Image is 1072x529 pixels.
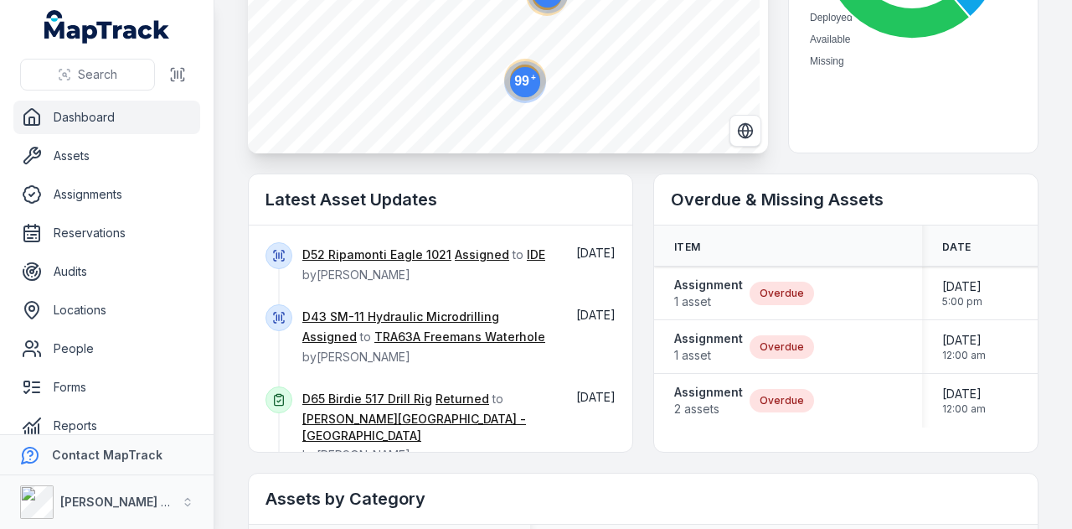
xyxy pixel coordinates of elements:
[942,241,971,254] span: Date
[942,386,986,402] span: [DATE]
[13,293,200,327] a: Locations
[302,309,499,325] a: D43 SM-11 Hydraulic Microdrilling
[674,277,743,310] a: Assignment1 asset
[810,55,844,67] span: Missing
[674,241,700,254] span: Item
[265,487,1021,511] h2: Assets by Category
[302,329,357,345] a: Assigned
[302,391,432,407] a: D65 Birdie 517 Drill Rig
[13,332,200,366] a: People
[942,278,982,309] time: 27/06/2025, 5:00:00 pm
[674,293,743,310] span: 1 asset
[576,390,616,404] span: [DATE]
[810,34,850,45] span: Available
[20,59,155,91] button: Search
[13,101,200,134] a: Dashboard
[674,384,743,401] strong: Assignment
[576,308,616,322] time: 28/08/2025, 7:25:06 am
[942,295,982,309] span: 5:00 pm
[455,246,509,263] a: Assigned
[942,278,982,295] span: [DATE]
[942,349,986,362] span: 12:00 am
[942,386,986,416] time: 25/08/2025, 12:00:00 am
[942,332,986,349] span: [DATE]
[13,139,200,173] a: Assets
[13,216,200,250] a: Reservations
[531,73,536,82] tspan: +
[302,309,545,364] span: to by [PERSON_NAME]
[674,347,743,364] span: 1 asset
[435,391,489,407] a: Returned
[13,371,200,404] a: Forms
[674,277,743,293] strong: Assignment
[13,255,200,288] a: Audits
[674,384,743,417] a: Assignment2 assets
[576,308,616,322] span: [DATE]
[13,409,200,443] a: Reports
[942,402,986,416] span: 12:00 am
[674,401,743,417] span: 2 assets
[44,10,170,44] a: MapTrack
[13,178,200,211] a: Assignments
[729,115,761,147] button: Switch to Satellite View
[374,329,545,345] a: TRA63A Freemans Waterhole
[265,188,616,211] h2: Latest Asset Updates
[302,392,552,462] span: to by [PERSON_NAME]
[750,335,814,359] div: Overdue
[52,448,162,462] strong: Contact MapTrack
[674,330,743,347] strong: Assignment
[671,188,1021,211] h2: Overdue & Missing Assets
[302,246,451,263] a: D52 Ripamonti Eagle 1021
[60,495,198,509] strong: [PERSON_NAME] Group
[576,246,616,260] time: 28/08/2025, 12:43:47 pm
[674,330,743,364] a: Assignment1 asset
[527,246,545,263] a: IDE
[576,246,616,260] span: [DATE]
[750,282,814,305] div: Overdue
[514,73,536,88] text: 99
[78,66,117,83] span: Search
[302,247,545,282] span: to by [PERSON_NAME]
[942,332,986,362] time: 31/07/2025, 12:00:00 am
[576,390,616,404] time: 26/08/2025, 1:47:59 pm
[302,411,552,444] a: [PERSON_NAME][GEOGRAPHIC_DATA] - [GEOGRAPHIC_DATA]
[750,389,814,412] div: Overdue
[810,12,853,23] span: Deployed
